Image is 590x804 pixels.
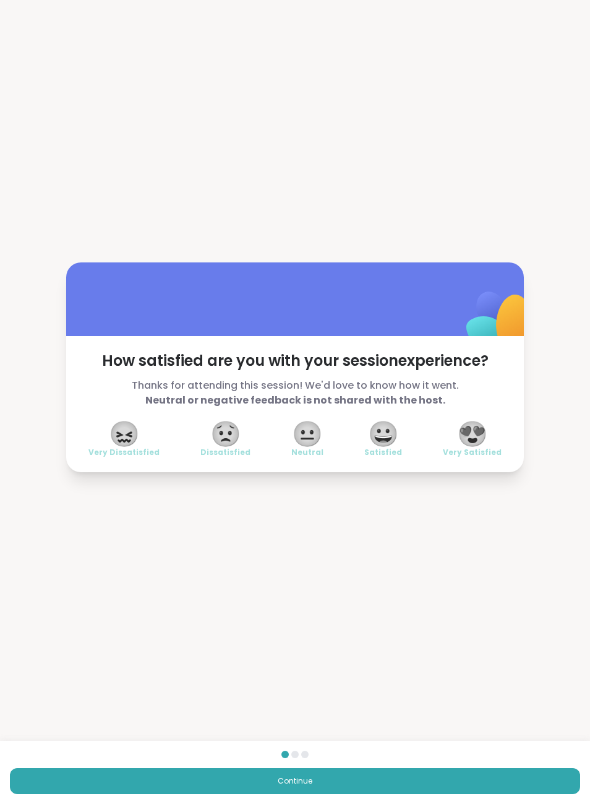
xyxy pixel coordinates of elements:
b: Neutral or negative feedback is not shared with the host. [145,393,445,407]
img: ShareWell Logomark [437,259,560,383]
span: Dissatisfied [200,447,250,457]
span: 😖 [109,423,140,445]
span: 😍 [457,423,488,445]
span: 😟 [210,423,241,445]
span: Thanks for attending this session! We'd love to know how it went. [88,378,502,408]
span: Neutral [291,447,323,457]
span: 😀 [368,423,399,445]
span: 😐 [292,423,323,445]
span: Very Satisfied [443,447,502,457]
span: Very Dissatisfied [88,447,160,457]
span: How satisfied are you with your session experience? [88,351,502,371]
button: Continue [10,768,580,794]
span: Satisfied [364,447,402,457]
span: Continue [278,776,312,787]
